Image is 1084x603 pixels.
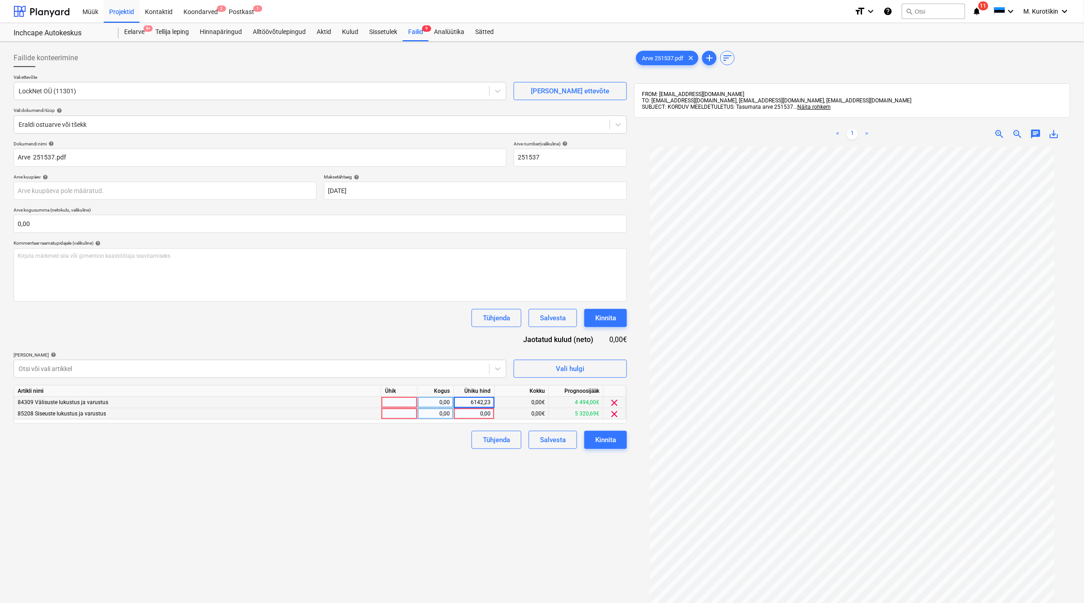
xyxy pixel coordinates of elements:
span: help [560,141,568,146]
a: Analüütika [429,23,470,41]
div: Ühiku hind [454,386,495,397]
input: Arve kuupäeva pole määratud. [14,182,317,200]
span: SUBJECT: KORDUV MEELDETULETUS: Tasumata arve 251537 [642,104,793,110]
div: [PERSON_NAME] [14,352,506,358]
span: add [704,53,715,63]
i: format_size [855,6,866,17]
a: Kulud [337,23,364,41]
a: Hinnapäringud [194,23,247,41]
span: help [49,352,56,357]
div: Vali dokumendi tüüp [14,107,627,113]
div: Eelarve [119,23,150,41]
input: Arve kogusumma (netokulu, valikuline) [14,215,627,233]
div: Jaotatud kulud (neto) [509,334,608,345]
div: Kinnita [595,312,616,324]
div: Kinnita [595,434,616,446]
input: Tähtaega pole määratud [324,182,627,200]
button: Otsi [902,4,965,19]
div: Dokumendi nimi [14,141,506,147]
div: Vali hulgi [556,363,585,375]
div: Artikli nimi [14,386,381,397]
p: Vali ettevõte [14,74,506,82]
i: keyboard_arrow_down [1006,6,1017,17]
a: Sissetulek [364,23,403,41]
button: Salvesta [529,309,577,327]
div: Kogus [418,386,454,397]
span: 9 [422,25,431,32]
div: [PERSON_NAME] ettevõte [531,85,610,97]
span: 2 [217,5,226,12]
div: Salvesta [540,312,566,324]
a: Sätted [470,23,499,41]
button: [PERSON_NAME] ettevõte [514,82,627,100]
input: Dokumendi nimi [14,149,506,167]
a: Next page [862,129,872,140]
div: Tühjenda [483,312,510,324]
span: 85208 Siseuste lukustus ja varustus [18,410,106,417]
span: clear [685,53,696,63]
div: Maksetähtaeg [324,174,627,180]
i: keyboard_arrow_down [1060,6,1070,17]
i: Abikeskus [884,6,893,17]
span: help [55,108,62,113]
span: zoom_in [994,129,1005,140]
span: ... [793,104,831,110]
div: Arve kuupäev [14,174,317,180]
div: Arve number (valikuline) [514,141,627,147]
div: 4 494,00€ [549,397,603,408]
span: 11 [978,1,988,10]
div: Prognoosijääk [549,386,603,397]
span: 1 [253,5,262,12]
span: help [352,174,359,180]
div: Failid [403,23,429,41]
a: Alltöövõtulepingud [247,23,311,41]
div: Inchcape Autokeskus [14,29,108,38]
div: 0,00 [458,408,491,420]
div: 0,00 [421,408,450,420]
div: Tühjenda [483,434,510,446]
a: Tellija leping [150,23,194,41]
div: 0,00 [421,397,450,408]
a: Aktid [311,23,337,41]
a: Page 1 is your current page [847,129,858,140]
span: zoom_out [1012,129,1023,140]
i: notifications [973,6,982,17]
span: M. Kurotškin [1024,8,1059,15]
div: 0,00€ [608,334,627,345]
span: Failide konteerimine [14,53,78,63]
div: Kokku [495,386,549,397]
span: help [41,174,48,180]
span: 9+ [144,25,153,32]
span: clear [609,397,620,408]
input: Arve number [514,149,627,167]
span: clear [609,409,620,420]
span: TO: [EMAIL_ADDRESS][DOMAIN_NAME], [EMAIL_ADDRESS][DOMAIN_NAME], [EMAIL_ADDRESS][DOMAIN_NAME] [642,97,911,104]
button: Salvesta [529,431,577,449]
span: help [93,241,101,246]
span: sort [722,53,733,63]
button: Vali hulgi [514,360,627,378]
button: Kinnita [584,309,627,327]
div: 0,00€ [495,408,549,420]
div: Ühik [381,386,418,397]
span: help [47,141,54,146]
div: Salvesta [540,434,566,446]
span: Näita rohkem [797,104,831,110]
div: Arve 251537.pdf [636,51,699,65]
span: search [906,8,913,15]
i: keyboard_arrow_down [866,6,877,17]
a: Eelarve9+ [119,23,150,41]
a: Failid9 [403,23,429,41]
div: 5 320,69€ [549,408,603,420]
div: Kommentaar raamatupidajale (valikuline) [14,240,627,246]
a: Previous page [833,129,843,140]
span: 84309 Välisuste lukustus ja varustus [18,399,108,405]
